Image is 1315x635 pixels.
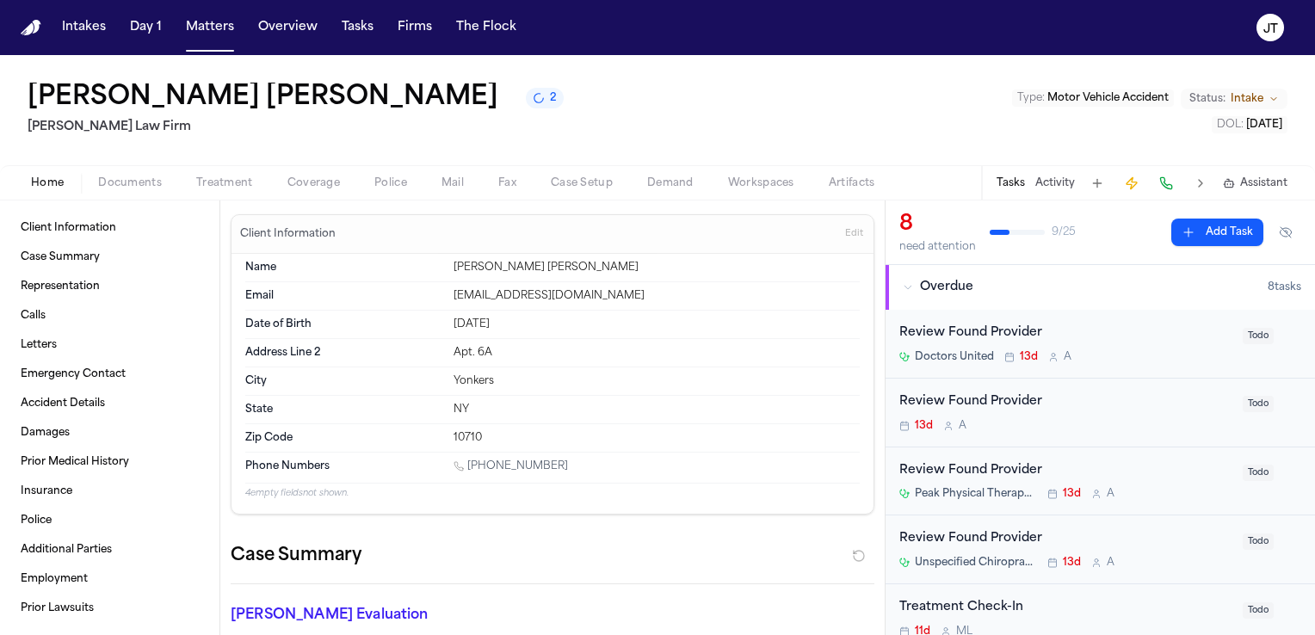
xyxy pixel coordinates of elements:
[1189,92,1225,106] span: Status:
[14,478,206,505] a: Insurance
[1268,281,1301,294] span: 8 task s
[245,346,443,360] dt: Address Line 2
[899,529,1232,549] div: Review Found Provider
[1120,171,1144,195] button: Create Immediate Task
[21,250,100,264] span: Case Summary
[899,324,1232,343] div: Review Found Provider
[997,176,1025,190] button: Tasks
[21,514,52,527] span: Police
[21,20,41,36] a: Home
[245,374,443,388] dt: City
[1240,176,1287,190] span: Assistant
[21,397,105,410] span: Accident Details
[1246,120,1282,130] span: [DATE]
[14,244,206,271] a: Case Summary
[245,261,443,274] dt: Name
[899,240,976,254] div: need attention
[899,392,1232,412] div: Review Found Provider
[1012,89,1174,107] button: Edit Type: Motor Vehicle Accident
[287,176,340,190] span: Coverage
[915,350,994,364] span: Doctors United
[245,431,443,445] dt: Zip Code
[1243,533,1274,550] span: Todo
[899,461,1232,481] div: Review Found Provider
[28,117,564,138] h2: [PERSON_NAME] Law Firm
[454,403,860,416] div: NY
[454,317,860,331] div: [DATE]
[1063,487,1081,501] span: 13d
[886,379,1315,447] div: Open task: Review Found Provider
[179,12,241,43] button: Matters
[1020,350,1038,364] span: 13d
[454,459,568,473] a: Call 1 (914) 562-2442
[886,265,1315,310] button: Overdue8tasks
[840,220,868,248] button: Edit
[245,487,860,500] p: 4 empty fields not shown.
[14,361,206,388] a: Emergency Contact
[14,390,206,417] a: Accident Details
[1052,225,1076,239] span: 9 / 25
[251,12,324,43] button: Overview
[391,12,439,43] button: Firms
[1223,176,1287,190] button: Assistant
[21,221,116,235] span: Client Information
[245,459,330,473] span: Phone Numbers
[14,565,206,593] a: Employment
[845,228,863,240] span: Edit
[454,374,860,388] div: Yonkers
[899,211,976,238] div: 8
[1231,92,1263,106] span: Intake
[231,605,431,626] p: [PERSON_NAME] Evaluation
[1212,116,1287,133] button: Edit DOL: 2025-08-07
[915,556,1037,570] span: Unspecified Chiropractor
[1243,328,1274,344] span: Todo
[886,310,1315,379] div: Open task: Review Found Provider
[245,289,443,303] dt: Email
[98,176,162,190] span: Documents
[21,426,70,440] span: Damages
[454,346,860,360] div: Apt. 6A
[21,601,94,615] span: Prior Lawsuits
[335,12,380,43] button: Tasks
[915,487,1037,501] span: Peak Physical Therapy (Mountain View)
[920,279,973,296] span: Overdue
[123,12,169,43] a: Day 1
[1243,465,1274,481] span: Todo
[21,455,129,469] span: Prior Medical History
[14,302,206,330] a: Calls
[14,536,206,564] a: Additional Parties
[1217,120,1244,130] span: DOL :
[245,317,443,331] dt: Date of Birth
[454,431,860,445] div: 10710
[55,12,113,43] a: Intakes
[1171,219,1263,246] button: Add Task
[899,598,1232,618] div: Treatment Check-In
[21,338,57,352] span: Letters
[886,515,1315,584] div: Open task: Review Found Provider
[14,448,206,476] a: Prior Medical History
[231,542,361,570] h2: Case Summary
[237,227,339,241] h3: Client Information
[1243,396,1274,412] span: Todo
[14,507,206,534] a: Police
[14,214,206,242] a: Client Information
[21,367,126,381] span: Emergency Contact
[1181,89,1287,109] button: Change status from Intake
[31,176,64,190] span: Home
[28,83,498,114] button: Edit matter name
[526,88,564,108] button: 2 active tasks
[449,12,523,43] a: The Flock
[196,176,253,190] span: Treatment
[551,176,613,190] span: Case Setup
[14,419,206,447] a: Damages
[245,403,443,416] dt: State
[886,447,1315,516] div: Open task: Review Found Provider
[1064,350,1071,364] span: A
[21,484,72,498] span: Insurance
[1263,23,1278,35] text: JT
[1107,487,1114,501] span: A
